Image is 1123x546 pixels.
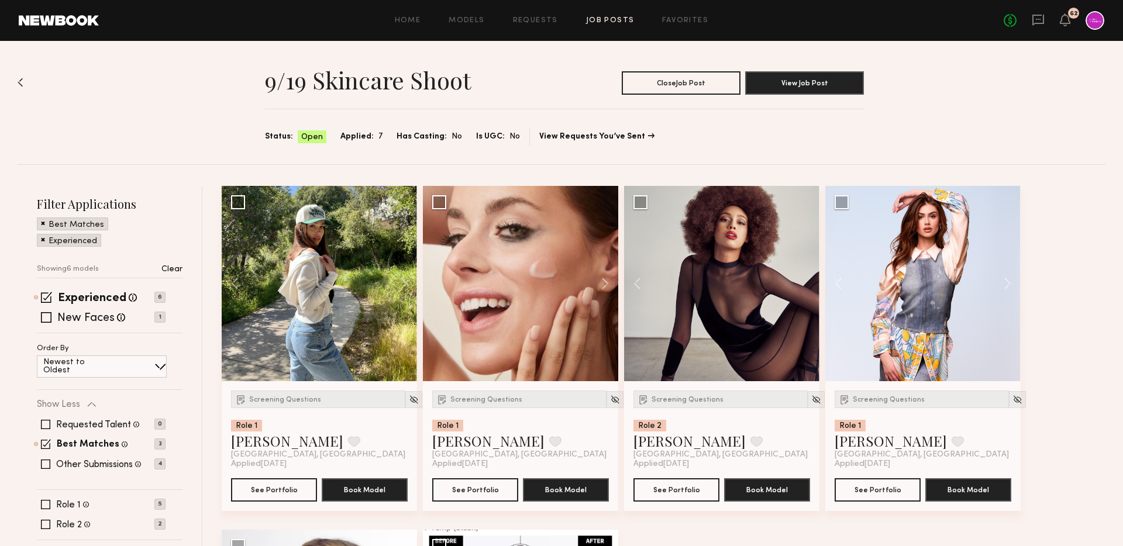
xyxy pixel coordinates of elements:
span: Screening Questions [249,396,321,403]
img: Submission Icon [235,393,247,405]
label: Best Matches [57,440,119,450]
span: Screening Questions [450,396,522,403]
p: 0 [154,419,166,430]
label: Role 1 [56,500,81,510]
p: Experienced [49,237,97,246]
span: [GEOGRAPHIC_DATA], [GEOGRAPHIC_DATA] [231,450,405,459]
img: Submission Icon [839,393,850,405]
p: 4 [154,458,166,469]
button: Book Model [925,478,1011,502]
div: Role 1 [835,420,866,431]
span: Screening Questions [652,396,724,403]
button: See Portfolio [432,478,518,502]
img: Unhide Model [409,395,419,405]
span: Applied: [340,130,374,143]
div: Role 2 [633,420,666,431]
p: 3 [154,438,166,450]
label: Role 2 [56,520,82,530]
label: New Faces [57,313,115,324]
img: Submission Icon [638,393,649,405]
a: [PERSON_NAME] [432,431,545,450]
a: Book Model [925,484,1011,494]
p: 5 [154,499,166,510]
label: Requested Talent [56,420,131,430]
button: CloseJob Post [622,71,740,95]
img: Back to previous page [18,78,23,87]
span: No [509,130,520,143]
span: 7 [378,130,383,143]
a: [PERSON_NAME] [231,431,343,450]
span: Has Casting: [397,130,447,143]
p: 2 [154,519,166,530]
button: Book Model [724,478,810,502]
div: Role 1 [231,420,262,431]
div: Applied [DATE] [432,459,609,469]
img: Submission Icon [436,393,448,405]
div: Role 1 [432,420,463,431]
p: Showing 6 models [37,265,99,273]
img: Unhide Model [1012,395,1022,405]
p: Clear [161,265,182,274]
a: Book Model [724,484,810,494]
button: See Portfolio [835,478,921,502]
h2: Filter Applications [37,196,182,212]
span: Screening Questions [853,396,925,403]
div: Applied [DATE] [633,459,810,469]
a: Home [395,17,421,25]
a: Book Model [523,484,609,494]
p: Order By [37,345,69,353]
button: See Portfolio [633,478,719,502]
label: Other Submissions [56,460,133,469]
label: Experienced [58,293,126,305]
p: 6 [154,292,166,303]
span: [GEOGRAPHIC_DATA], [GEOGRAPHIC_DATA] [633,450,808,459]
button: View Job Post [745,71,864,95]
img: Unhide Model [610,395,620,405]
span: [GEOGRAPHIC_DATA], [GEOGRAPHIC_DATA] [835,450,1009,459]
span: No [452,130,462,143]
p: Best Matches [49,221,104,229]
a: [PERSON_NAME] [633,431,746,450]
a: Book Model [322,484,408,494]
a: Requests [513,17,558,25]
p: 1 [154,312,166,323]
span: Is UGC: [476,130,505,143]
div: Applied [DATE] [231,459,408,469]
a: Favorites [662,17,708,25]
div: 62 [1070,11,1078,17]
span: Open [301,132,323,143]
button: Book Model [523,478,609,502]
a: [PERSON_NAME] [835,431,947,450]
h1: 9/19 Skincare Shoot [265,65,471,95]
button: Book Model [322,478,408,502]
span: [GEOGRAPHIC_DATA], [GEOGRAPHIC_DATA] [432,450,607,459]
span: Status: [265,130,293,143]
a: View Requests You’ve Sent [539,133,654,141]
a: Job Posts [586,17,635,25]
div: Applied [DATE] [835,459,1011,469]
p: Newest to Oldest [43,358,113,375]
img: Unhide Model [811,395,821,405]
a: Models [449,17,484,25]
button: See Portfolio [231,478,317,502]
p: Show Less [37,400,80,409]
